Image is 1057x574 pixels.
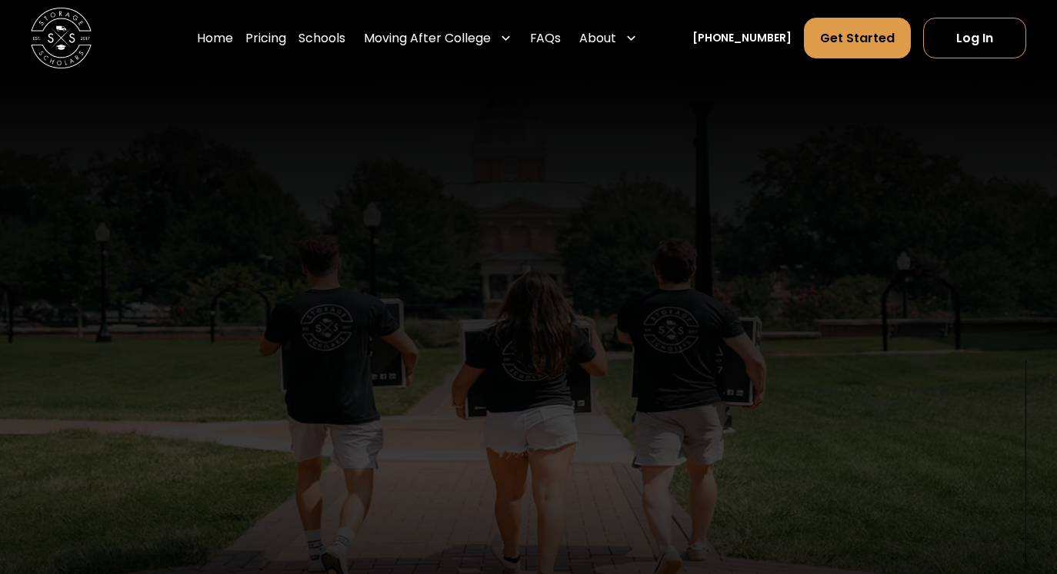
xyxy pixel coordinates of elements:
a: FAQs [530,17,561,60]
div: Moving After College [358,17,518,60]
a: [PHONE_NUMBER] [692,30,792,46]
div: Moving After College [364,29,491,48]
a: Pricing [245,17,286,60]
a: Get Started [804,18,911,59]
a: Schools [298,17,345,60]
img: Storage Scholars main logo [31,8,92,68]
div: About [579,29,616,48]
a: Home [197,17,233,60]
a: Log In [923,18,1027,59]
div: About [573,17,644,60]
